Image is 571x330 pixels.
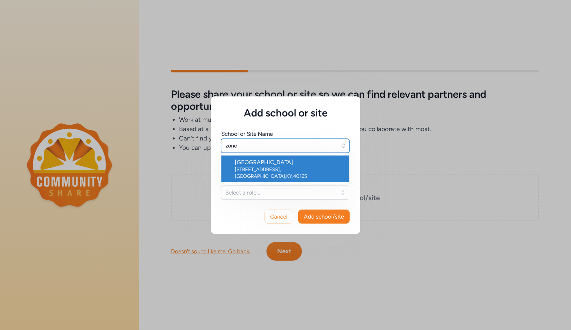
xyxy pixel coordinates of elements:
button: Cancel [264,210,293,224]
button: Select a role... [221,186,349,200]
button: Add school/site [298,210,350,224]
h5: Add school or site [221,107,350,119]
span: Add school/site [304,213,344,221]
div: School or Site Name [221,130,273,138]
input: Enter school name... [221,139,349,153]
div: [GEOGRAPHIC_DATA] [235,158,344,166]
div: [STREET_ADDRESS] , [GEOGRAPHIC_DATA] , KY , 40165 [235,166,344,180]
span: Cancel [270,213,288,221]
span: Select a role... [225,189,336,197]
